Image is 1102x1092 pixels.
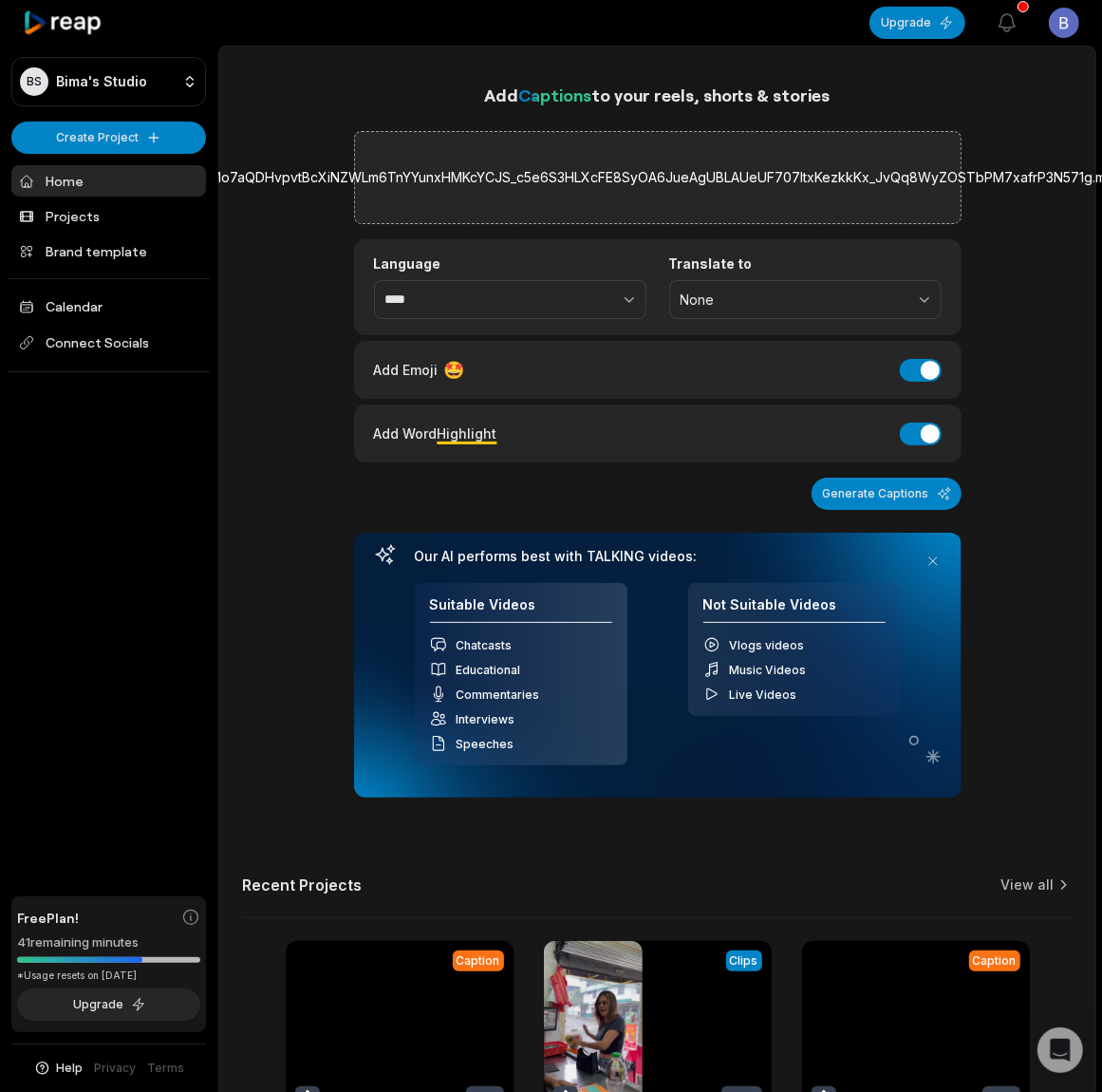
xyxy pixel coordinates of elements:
[11,235,206,267] a: Brand template
[457,663,521,677] span: Educational
[730,663,807,677] span: Music Videos
[20,67,48,96] div: BS
[457,638,513,652] span: Chatcasts
[730,638,805,652] span: Vlogs videos
[11,291,206,322] a: Calendar
[703,596,886,624] h4: Not Suitable Videos
[457,687,540,702] span: Commentaries
[415,548,901,565] h3: Our AI performs best with TALKING videos:
[457,712,515,726] span: Interviews
[869,7,965,39] button: Upgrade
[354,82,962,108] h1: Add to your reels, shorts & stories
[148,1060,185,1077] a: Terms
[519,85,592,105] span: Captions
[17,969,200,983] div: *Usage resets on [DATE]
[1000,875,1054,894] a: View all
[11,165,206,197] a: Home
[374,255,646,273] label: Language
[57,1060,84,1077] span: Help
[669,255,942,273] label: Translate to
[444,357,465,383] span: 🤩
[374,360,439,380] span: Add Emoji
[812,478,962,510] button: Generate Captions
[56,73,147,90] p: Bima's Studio
[374,421,497,446] div: Add Word
[669,280,942,320] button: None
[17,933,200,952] div: 41 remaining minutes
[430,596,612,624] h4: Suitable Videos
[681,292,904,309] span: None
[242,875,362,894] h2: Recent Projects
[17,908,79,928] span: Free Plan!
[438,425,497,442] span: Highlight
[17,988,200,1021] button: Upgrade
[11,200,206,232] a: Projects
[11,122,206,154] button: Create Project
[730,687,797,702] span: Live Videos
[95,1060,137,1077] a: Privacy
[33,1060,84,1077] button: Help
[1037,1027,1083,1073] div: Open Intercom Messenger
[11,326,206,360] span: Connect Socials
[457,737,514,751] span: Speeches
